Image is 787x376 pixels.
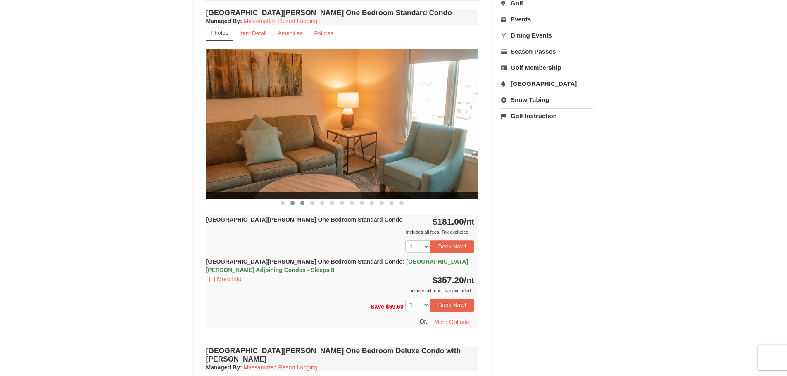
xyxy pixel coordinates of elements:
a: Massanutten Resort Lodging [244,18,318,24]
h4: [GEOGRAPHIC_DATA][PERSON_NAME] One Bedroom Standard Condo [206,9,479,17]
strong: [GEOGRAPHIC_DATA][PERSON_NAME] One Bedroom Standard Condo [206,216,403,223]
span: $357.20 [433,275,464,285]
strong: [GEOGRAPHIC_DATA][PERSON_NAME] One Bedroom Standard Condo [206,258,468,273]
a: [GEOGRAPHIC_DATA] [501,76,593,91]
a: Golf Instruction [501,108,593,123]
span: Or, [420,318,428,324]
button: [+] More Info [206,274,245,284]
a: Photos [206,25,233,41]
button: More Options [429,316,474,328]
a: Events [501,12,593,27]
a: Policies [309,25,339,41]
button: Book Now! [430,240,475,253]
button: Book Now! [430,299,475,311]
span: Managed By [206,18,240,24]
small: Photos [211,30,228,36]
span: $69.60 [386,303,404,310]
span: /nt [464,275,475,285]
h4: [GEOGRAPHIC_DATA][PERSON_NAME] One Bedroom Deluxe Condo with [PERSON_NAME] [206,347,479,363]
div: Includes all fees. Tax excluded. [206,228,475,236]
strong: : [206,18,242,24]
div: Includes all fees. Tax excluded. [206,286,475,295]
small: Policies [314,30,333,36]
small: Item Detail [240,30,266,36]
span: : [403,258,405,265]
a: Golf Membership [501,60,593,75]
span: Save [371,303,384,310]
a: Massanutten Resort Lodging [244,364,318,371]
strong: $181.00 [433,217,475,226]
span: Managed By [206,364,240,371]
a: Snow Tubing [501,92,593,107]
a: Season Passes [501,44,593,59]
a: Item Detail [234,25,272,41]
strong: : [206,364,242,371]
a: Dining Events [501,28,593,43]
span: /nt [464,217,475,226]
a: Amenities [273,25,308,41]
small: Amenities [278,30,303,36]
img: 18876286-190-c668afff.jpg [206,49,479,198]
